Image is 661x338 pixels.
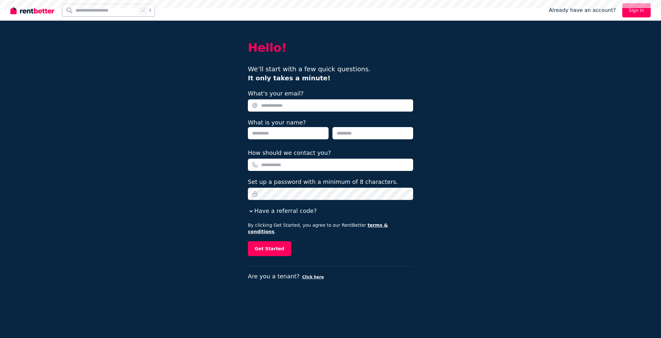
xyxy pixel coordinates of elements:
p: Are you a tenant? [248,272,413,281]
label: What is your name? [248,119,306,126]
span: We’ll start with a few quick questions. [248,65,371,82]
b: It only takes a minute! [248,74,330,82]
img: RentBetter [10,5,54,15]
p: By clicking Get Started, you agree to our RentBetter . [248,222,413,235]
a: Sign In [622,3,651,17]
button: Have a referral code? [248,206,317,215]
label: Set up a password with a minimum of 8 characters. [248,177,398,186]
h2: Hello! [248,41,413,54]
label: What's your email? [248,89,304,98]
button: Click here [302,274,324,280]
span: Already have an account? [549,6,616,14]
label: How should we contact you? [248,148,331,157]
span: k [149,8,151,13]
button: Get Started [248,241,291,256]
